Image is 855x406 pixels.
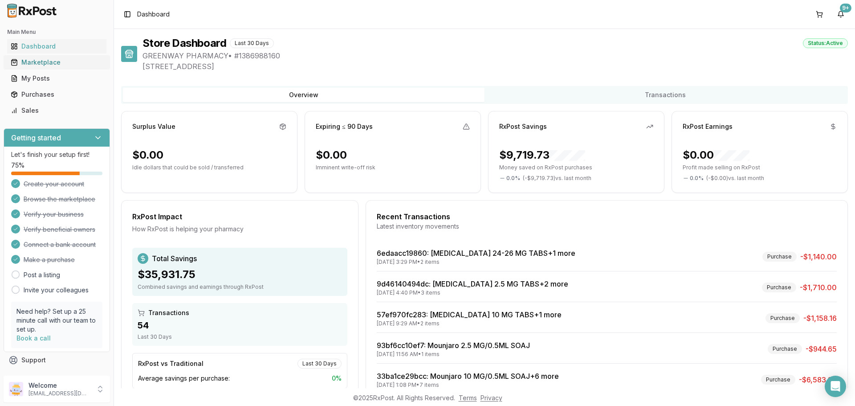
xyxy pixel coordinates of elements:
span: Make a purchase [24,255,75,264]
p: [EMAIL_ADDRESS][DOMAIN_NAME] [28,390,90,397]
div: My Posts [11,74,103,83]
a: Invite your colleagues [24,286,89,295]
a: My Posts [7,70,106,86]
div: Recent Transactions [377,211,837,222]
a: 57ef970fc283: [MEDICAL_DATA] 10 MG TABS+1 more [377,310,562,319]
div: 9+ [840,4,851,12]
div: [DATE] 3:29 PM • 2 items [377,258,575,266]
span: 0.0 % [506,175,520,182]
div: Purchase [765,313,800,323]
a: Terms [459,394,477,402]
div: Last 30 Days [138,333,342,340]
div: Purchase [768,344,802,354]
div: [DATE] 11:56 AM • 1 items [377,351,530,358]
a: 6edaacc19860: [MEDICAL_DATA] 24-26 MG TABS+1 more [377,249,575,258]
div: Purchase [761,375,795,385]
div: RxPost Savings [499,122,547,131]
img: RxPost Logo [4,4,61,18]
a: 9d46140494dc: [MEDICAL_DATA] 2.5 MG TABS+2 more [377,279,568,288]
span: Dashboard [137,10,170,19]
div: [DATE] 1:08 PM • 7 items [377,381,559,389]
a: Book a call [16,334,51,342]
span: -$1,140.00 [800,251,837,262]
img: User avatar [9,382,23,396]
span: -$944.65 [806,344,837,354]
div: Dashboard [11,42,103,51]
a: Purchases [7,86,106,103]
a: Dashboard [7,38,106,54]
div: Combined savings and earnings through RxPost [138,283,342,291]
button: Dashboard [4,39,110,53]
span: 0.0 % [690,175,704,182]
h2: Main Menu [7,29,106,36]
a: 33ba1ce29bcc: Mounjaro 10 MG/0.5ML SOAJ+6 more [377,372,559,381]
p: Welcome [28,381,90,390]
span: -$1,710.00 [800,282,837,293]
p: Idle dollars that could be sold / transferred [132,164,286,171]
span: Browse the marketplace [24,195,95,204]
p: Money saved on RxPost purchases [499,164,653,171]
div: Open Intercom Messenger [825,376,846,397]
button: My Posts [4,71,110,86]
span: Total Savings [152,253,197,264]
span: Feedback [21,372,52,381]
span: Create your account [24,180,84,189]
div: $0.00 [683,148,749,162]
div: RxPost Impact [132,211,347,222]
span: 0 % [332,374,342,383]
nav: breadcrumb [137,10,170,19]
div: How RxPost is helping your pharmacy [132,225,347,234]
span: ( - $9,719.73 ) vs. last month [523,175,591,182]
div: $0.00 [132,148,163,162]
div: [DATE] 4:40 PM • 3 items [377,289,568,296]
a: Privacy [480,394,502,402]
span: Verify your business [24,210,84,219]
h3: Getting started [11,132,61,143]
p: Let's finish your setup first! [11,150,102,159]
div: $9,719.73 [499,148,585,162]
p: Need help? Set up a 25 minute call with our team to set up. [16,307,97,334]
p: Profit made selling on RxPost [683,164,837,171]
span: Connect a bank account [24,240,96,249]
button: Support [4,352,110,368]
a: Post a listing [24,271,60,279]
a: 93bf6cc10ef7: Mounjaro 2.5 MG/0.5ML SOAJ [377,341,530,350]
div: $35,931.75 [138,267,342,282]
button: Feedback [4,368,110,384]
button: Purchases [4,87,110,102]
div: Purchase [762,283,796,292]
div: Sales [11,106,103,115]
p: Imminent write-off risk [316,164,470,171]
div: Purchase [762,252,797,262]
div: Latest inventory movements [377,222,837,231]
div: Expiring ≤ 90 Days [316,122,373,131]
div: Marketplace [11,58,103,67]
h1: Store Dashboard [142,36,226,50]
span: Verify beneficial owners [24,225,95,234]
button: Overview [123,88,484,102]
span: Transactions [148,308,189,317]
div: Status: Active [803,38,848,48]
div: Last 30 Days [297,359,342,369]
span: -$6,583.38 [799,374,837,385]
div: Last 30 Days [230,38,274,48]
a: Sales [7,103,106,119]
button: Marketplace [4,55,110,70]
button: 9+ [834,7,848,21]
div: 54 [138,319,342,332]
div: RxPost Earnings [683,122,733,131]
span: -$1,158.16 [803,313,837,324]
div: Surplus Value [132,122,175,131]
span: ( - $0.00 ) vs. last month [706,175,764,182]
button: Sales [4,103,110,118]
div: [DATE] 9:29 AM • 2 items [377,320,562,327]
a: Marketplace [7,54,106,70]
div: Purchases [11,90,103,99]
span: 75 % [11,161,24,170]
span: GREENWAY PHARMACY • # 1386988160 [142,50,848,61]
div: RxPost vs Traditional [138,359,204,368]
div: $0.00 [316,148,347,162]
button: Transactions [484,88,846,102]
span: [STREET_ADDRESS] [142,61,848,72]
span: Average savings per purchase: [138,374,230,383]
